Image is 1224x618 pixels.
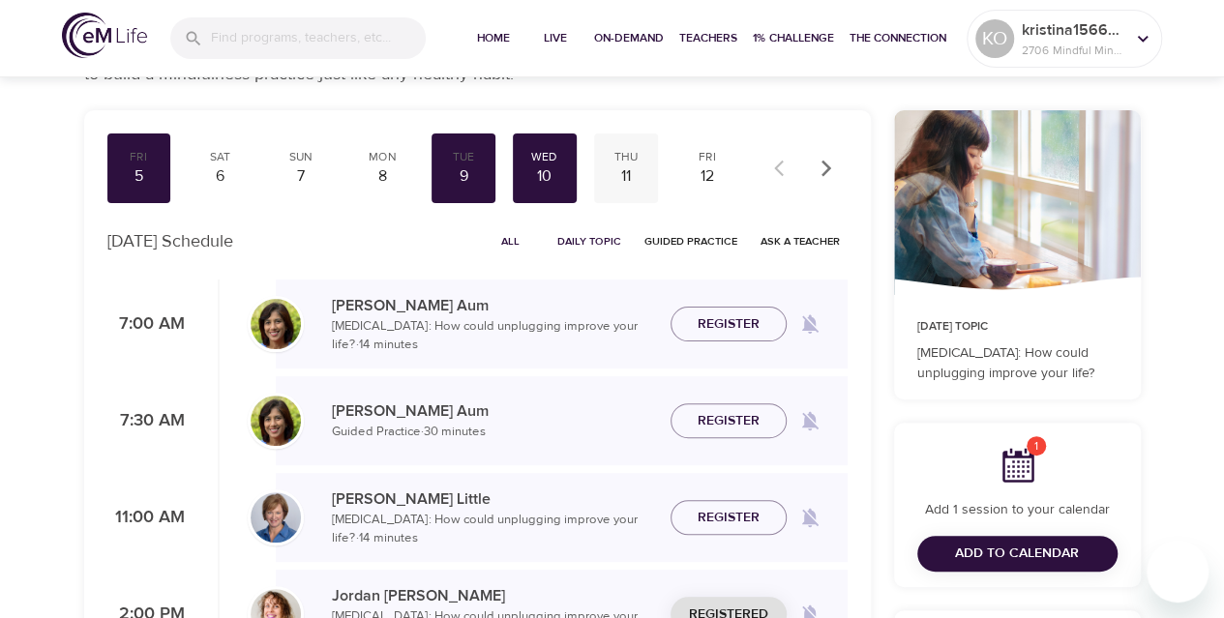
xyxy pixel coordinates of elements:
div: Mon [358,149,406,165]
p: [MEDICAL_DATA]: How could unplugging improve your life? · 14 minutes [332,317,655,355]
span: The Connection [850,28,946,48]
span: Register [698,409,760,433]
p: [PERSON_NAME] Aum [332,399,655,423]
p: [PERSON_NAME] Aum [332,294,655,317]
p: 7:00 AM [107,311,185,338]
button: Register [671,403,787,439]
p: 7:30 AM [107,408,185,434]
button: Add to Calendar [917,536,1118,572]
p: 11:00 AM [107,505,185,531]
input: Find programs, teachers, etc... [211,17,426,59]
div: Sun [277,149,325,165]
button: All [480,226,542,256]
span: Daily Topic [557,232,621,250]
span: Ask a Teacher [761,232,840,250]
span: Remind me when a class goes live every Wednesday at 11:00 AM [787,494,833,541]
p: kristina1566334809 [1022,18,1124,42]
img: Alisha%20Aum%208-9-21.jpg [251,396,301,446]
img: logo [62,13,147,58]
span: On-Demand [594,28,664,48]
div: 6 [195,165,244,188]
p: 2706 Mindful Minutes [1022,42,1124,59]
p: Guided Practice · 30 minutes [332,423,655,442]
span: Live [532,28,579,48]
div: Fri [683,149,731,165]
div: Fri [115,149,164,165]
div: KO [975,19,1014,58]
div: 8 [358,165,406,188]
div: 11 [602,165,650,188]
div: Thu [602,149,650,165]
span: All [488,232,534,250]
iframe: Button to launch messaging window [1147,541,1209,603]
p: Jordan [PERSON_NAME] [332,584,655,607]
button: Ask a Teacher [753,226,848,256]
img: Kerry_Little_Headshot_min.jpg [251,492,301,543]
div: Tue [439,149,488,165]
div: 12 [683,165,731,188]
span: Register [698,312,760,337]
p: [MEDICAL_DATA]: How could unplugging improve your life? · 14 minutes [332,511,655,548]
span: Register [698,506,760,530]
span: Add to Calendar [955,542,1079,566]
span: 1% Challenge [753,28,834,48]
p: Add 1 session to your calendar [917,500,1118,520]
div: 10 [521,165,569,188]
span: Teachers [679,28,737,48]
div: 5 [115,165,164,188]
span: 1 [1027,436,1046,456]
p: [DATE] Topic [917,318,1118,336]
div: 9 [439,165,488,188]
p: [MEDICAL_DATA]: How could unplugging improve your life? [917,343,1118,384]
span: Remind me when a class goes live every Wednesday at 7:00 AM [787,301,833,347]
p: [PERSON_NAME] Little [332,487,655,511]
div: Wed [521,149,569,165]
button: Register [671,500,787,536]
span: Remind me when a class goes live every Wednesday at 7:30 AM [787,397,833,444]
img: Alisha%20Aum%208-9-21.jpg [251,299,301,349]
div: Sat [195,149,244,165]
span: Home [470,28,517,48]
p: [DATE] Schedule [107,228,233,254]
button: Guided Practice [637,226,745,256]
span: Guided Practice [644,232,737,250]
div: 7 [277,165,325,188]
button: Register [671,307,787,342]
button: Daily Topic [550,226,629,256]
